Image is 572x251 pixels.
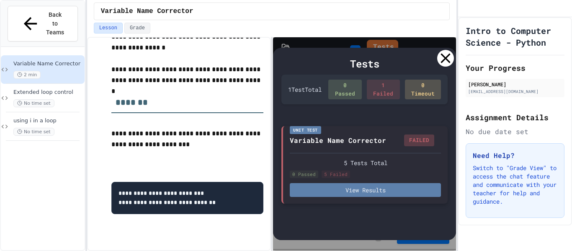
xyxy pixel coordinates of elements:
div: 5 Tests Total [290,158,441,167]
button: Grade [124,23,150,34]
div: Unit Test [290,126,321,134]
span: Extended loop control [13,89,83,96]
button: Lesson [94,23,123,34]
div: Variable Name Corrector [290,135,386,145]
div: No due date set [466,127,564,137]
span: No time set [13,128,54,136]
div: 1 Test Total [288,85,322,94]
span: 2 min [13,71,41,79]
button: Back to Teams [8,6,78,41]
div: FAILED [404,135,434,146]
div: 0 Passed [328,80,361,99]
h3: Need Help? [473,150,557,160]
div: 5 Failed [322,171,350,179]
div: 0 Passed [290,171,318,179]
span: Back to Teams [45,10,65,37]
div: 1 Failed [367,80,400,99]
button: View Results [290,183,441,197]
div: 0 Timeout [405,80,441,99]
div: Tests [281,56,448,71]
h2: Your Progress [466,62,564,74]
h1: Intro to Computer Science - Python [466,25,564,48]
p: Switch to "Grade View" to access the chat feature and communicate with your teacher for help and ... [473,164,557,206]
span: Variable Name Corrector [13,60,83,67]
span: using i in a loop [13,117,83,124]
span: Variable Name Corrector [101,6,193,16]
span: No time set [13,99,54,107]
div: [PERSON_NAME] [468,80,562,88]
div: [EMAIL_ADDRESS][DOMAIN_NAME] [468,88,562,95]
h2: Assignment Details [466,111,564,123]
